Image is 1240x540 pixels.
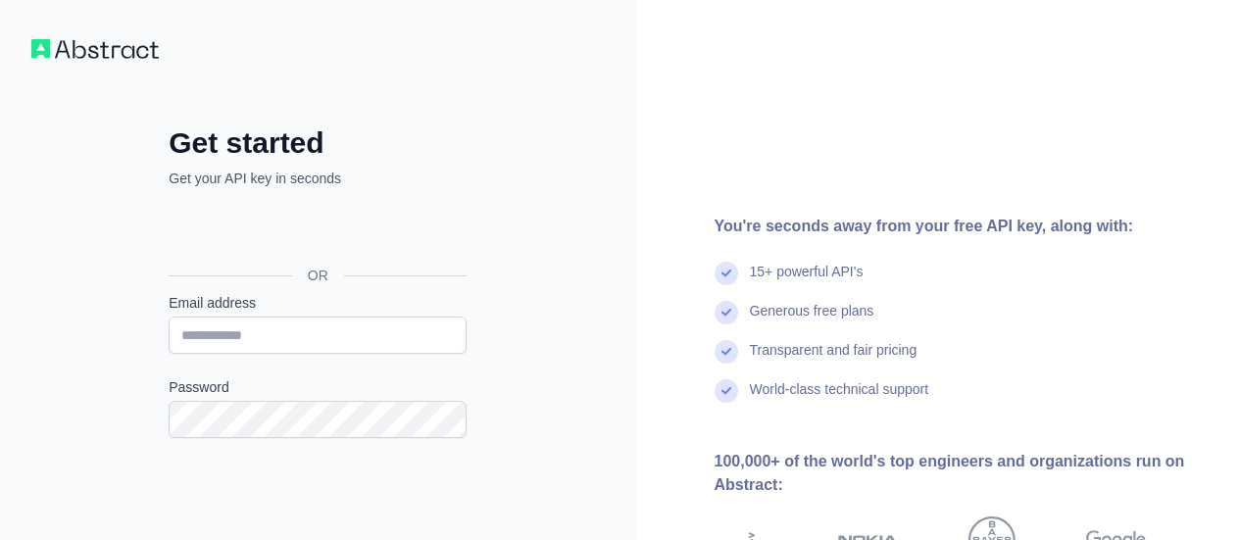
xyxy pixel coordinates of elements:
[715,340,738,364] img: check mark
[715,379,738,403] img: check mark
[169,462,467,538] iframe: reCAPTCHA
[750,301,874,340] div: Generous free plans
[31,39,159,59] img: Workflow
[715,215,1210,238] div: You're seconds away from your free API key, along with:
[169,293,467,313] label: Email address
[750,262,864,301] div: 15+ powerful API's
[159,210,472,253] iframe: Sign in with Google Button
[715,262,738,285] img: check mark
[750,340,918,379] div: Transparent and fair pricing
[750,379,929,418] div: World-class technical support
[715,450,1210,497] div: 100,000+ of the world's top engineers and organizations run on Abstract:
[169,377,467,397] label: Password
[169,169,467,188] p: Get your API key in seconds
[169,125,467,161] h2: Get started
[292,266,344,285] span: OR
[715,301,738,324] img: check mark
